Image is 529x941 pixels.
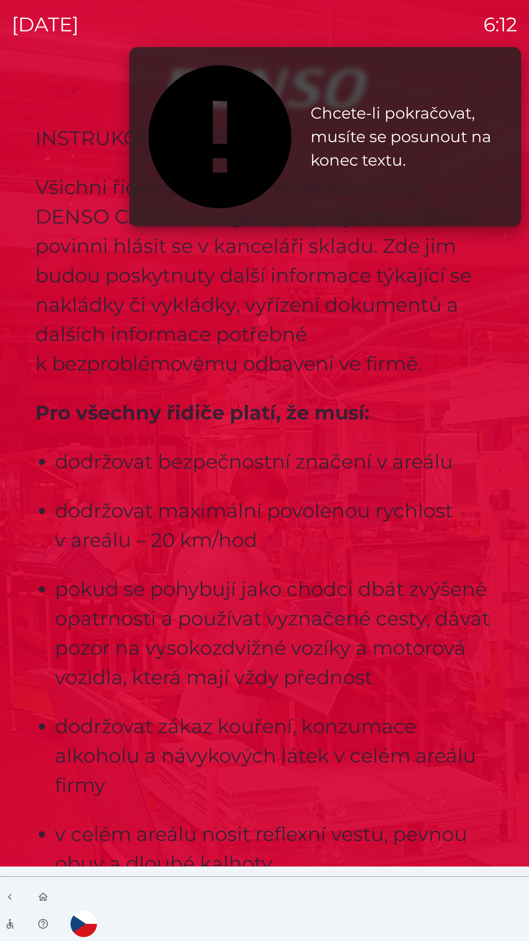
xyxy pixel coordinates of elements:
p: Všichni řidiči přijíždějící do skladu firmy DENSO CZECH s.r.o. jsou po průjezdu vrátnicí povinni ... [35,173,494,378]
strong: Pro všechny řidiče platí, že musí: [35,400,369,424]
p: dodržovat maximální povolenou rychlost v areálu – 20 km/hod [55,496,494,555]
p: v celém areálu nosit reflexní vestu, pevnou obuv a dlouhé kalhoty [55,819,494,878]
p: pokud se pohybují jako chodci dbát zvýšené opatrnosti a používat vyznačené cesty, dávat pozor na ... [55,574,494,692]
p: [DATE] [12,10,79,39]
p: dodržovat zákaz kouření, konzumace alkoholu a návykových látek v celém areálu firmy [55,712,494,800]
div: Chcete-li pokračovat, musíte se posunout na konec textu. [311,101,511,172]
div: INSTRUKCE PRO ŘIDIČE [35,124,494,153]
img: cs flag [71,911,97,937]
p: dodržovat bezpečnostní značení v areálu [55,447,494,476]
p: 6:12 [483,10,517,39]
